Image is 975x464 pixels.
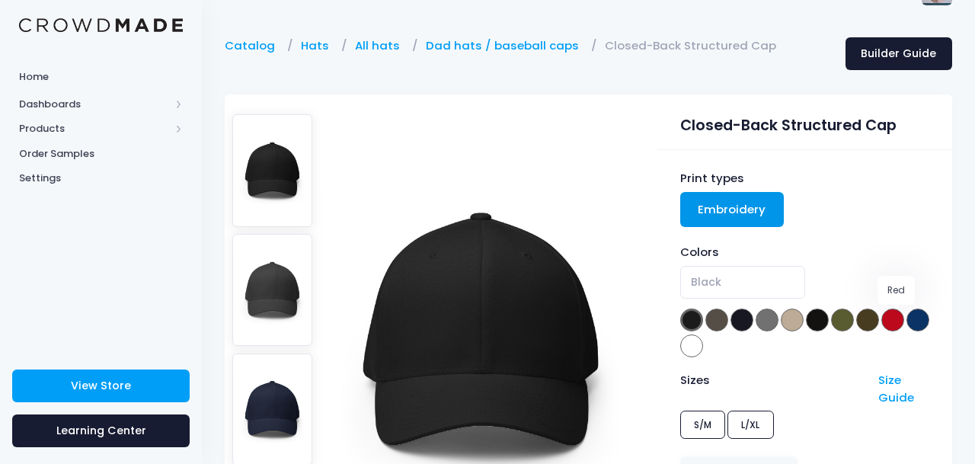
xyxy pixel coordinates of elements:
[426,37,587,54] a: Dad hats / baseball caps
[846,37,952,70] a: Builder Guide
[12,414,190,447] a: Learning Center
[691,274,721,290] span: Black
[355,37,408,54] a: All hats
[680,244,930,261] div: Colors
[56,423,146,438] span: Learning Center
[19,171,183,186] span: Settings
[19,69,183,85] span: Home
[680,192,785,227] a: Embroidery
[19,121,170,136] span: Products
[680,170,930,187] div: Print types
[673,372,871,406] div: Sizes
[301,37,337,54] a: Hats
[19,18,183,33] img: Logo
[71,378,131,393] span: View Store
[680,107,930,137] div: Closed-Back Structured Cap
[605,37,784,54] a: Closed-Back Structured Cap
[878,372,914,405] a: Size Guide
[225,37,283,54] a: Catalog
[680,266,805,299] span: Black
[19,146,183,162] span: Order Samples
[12,370,190,402] a: View Store
[19,97,170,112] span: Dashboards
[877,276,915,305] div: Red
